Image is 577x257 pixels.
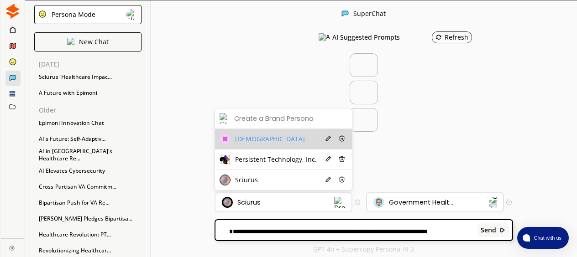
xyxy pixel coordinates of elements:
div: AI's Future: Self-Adaptiv... [34,132,142,146]
img: Close [499,227,506,233]
img: Create Icon [220,113,231,124]
img: Tooltip Icon [506,200,512,205]
p: [DATE] [39,61,142,68]
img: Brand Icon [222,197,233,208]
img: Dropdown Icon [334,197,345,208]
div: Healthcare Revolution: PT... [34,228,142,242]
img: Close [9,245,15,251]
button: Delete Icon [337,134,347,144]
div: Cross-Partisan VA Commitm... [34,180,142,194]
div: Sciurus [237,199,261,206]
img: Refresh [435,34,442,41]
img: Close [341,10,349,17]
b: Send [481,226,496,234]
div: Bipartisan Push for VA Re... [34,196,142,210]
div: SuperChat [353,10,386,19]
img: Delete Icon [339,135,345,142]
div: Create a Brand Persona [234,115,314,122]
img: Brand Icon [220,134,231,144]
div: Persona Mode [48,11,95,18]
span: [DEMOGRAPHIC_DATA] [235,135,305,143]
img: Close [126,9,137,20]
div: Government Healt... [389,199,453,206]
img: Close [5,4,20,19]
img: Tooltip Icon [355,200,360,205]
div: AI in [GEOGRAPHIC_DATA]'s Healthcare Re... [34,148,142,162]
img: Delete Icon [339,176,345,183]
div: A Future with Epimoni [34,86,142,100]
button: Delete Icon [337,175,347,185]
button: Delete Icon [337,154,347,165]
div: [PERSON_NAME] Pledges Bipartisa... [34,212,142,226]
div: Refresh [435,34,468,41]
span: Chat with us [530,234,563,242]
div: AI Elevates Cybersecurity [34,164,142,178]
img: Close [67,38,74,45]
img: Close [38,10,47,18]
img: Delete Icon [339,156,345,162]
img: Brand Icon [220,175,231,185]
img: Edit Icon [325,135,331,142]
img: Edit Icon [325,156,331,162]
button: atlas-launcher [517,227,569,249]
img: Brand Icon [220,154,231,165]
button: Edit Icon [324,154,333,165]
p: New Chat [79,38,109,46]
button: Edit Icon [324,175,333,185]
span: Sciurus [235,176,258,184]
img: Dropdown Icon [485,196,497,208]
h3: AI Suggested Prompts [332,31,400,44]
p: Older [39,107,142,114]
div: Epimoni Innovation Chat [34,116,142,130]
img: Audience Icon [373,197,384,208]
button: Edit Icon [324,134,333,144]
a: Close [1,239,24,255]
img: AI Suggested Prompts [319,33,330,41]
div: Sciurus' Healthcare Impac... [34,70,142,84]
p: GPT 4o + Supercopy Persona-AI 3 [313,246,414,253]
img: Edit Icon [325,176,331,183]
span: Persistent Technology, Inc. [235,156,317,163]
